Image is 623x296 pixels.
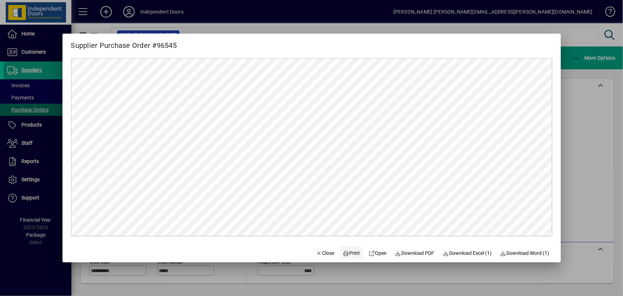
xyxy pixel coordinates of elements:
button: Download Word (1) [497,247,552,260]
button: Close [313,247,337,260]
span: Download Excel (1) [443,250,492,257]
a: Download PDF [392,247,437,260]
span: Print [343,250,360,257]
span: Download PDF [395,250,434,257]
button: Download Excel (1) [440,247,495,260]
h2: Supplier Purchase Order #96545 [62,34,186,51]
button: Print [340,247,363,260]
a: Open [366,247,390,260]
span: Open [369,250,387,257]
span: Close [316,250,335,257]
span: Download Word (1) [500,250,549,257]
